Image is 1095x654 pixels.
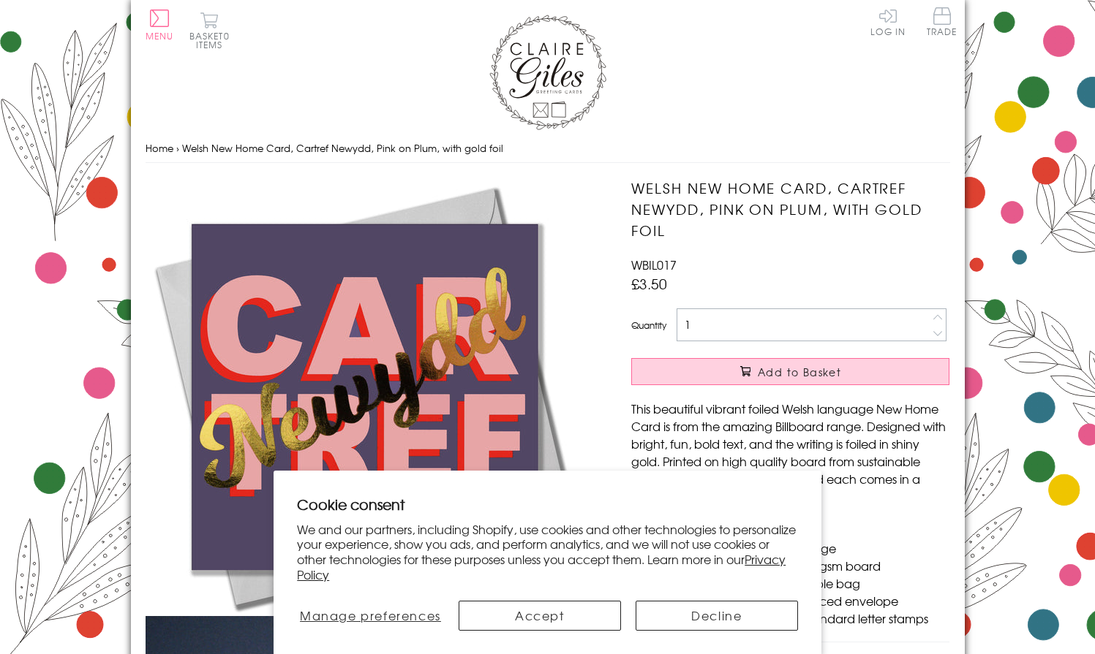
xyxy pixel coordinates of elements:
[297,494,798,514] h2: Cookie consent
[927,7,957,39] a: Trade
[146,134,950,164] nav: breadcrumbs
[631,358,949,385] button: Add to Basket
[146,29,174,42] span: Menu
[297,550,786,583] a: Privacy Policy
[176,141,179,155] span: ›
[631,319,666,332] label: Quantity
[146,178,584,616] img: Welsh New Home Card, Cartref Newydd, Pink on Plum, with gold foil
[489,15,606,130] img: Claire Giles Greetings Cards
[631,256,677,273] span: WBIL017
[459,601,621,631] button: Accept
[300,607,441,624] span: Manage preferences
[189,12,230,49] button: Basket0 items
[146,141,173,155] a: Home
[758,365,841,379] span: Add to Basket
[631,273,667,294] span: £3.50
[927,7,957,36] span: Trade
[631,178,949,240] h1: Welsh New Home Card, Cartref Newydd, Pink on Plum, with gold foil
[196,29,230,51] span: 0 items
[870,7,906,36] a: Log In
[297,522,798,582] p: We and our partners, including Shopify, use cookies and other technologies to personalize your ex...
[636,601,798,631] button: Decline
[146,9,174,40] button: Menu
[631,400,949,505] p: This beautiful vibrant foiled Welsh language New Home Card is from the amazing Billboard range. D...
[182,141,503,155] span: Welsh New Home Card, Cartref Newydd, Pink on Plum, with gold foil
[297,601,443,631] button: Manage preferences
